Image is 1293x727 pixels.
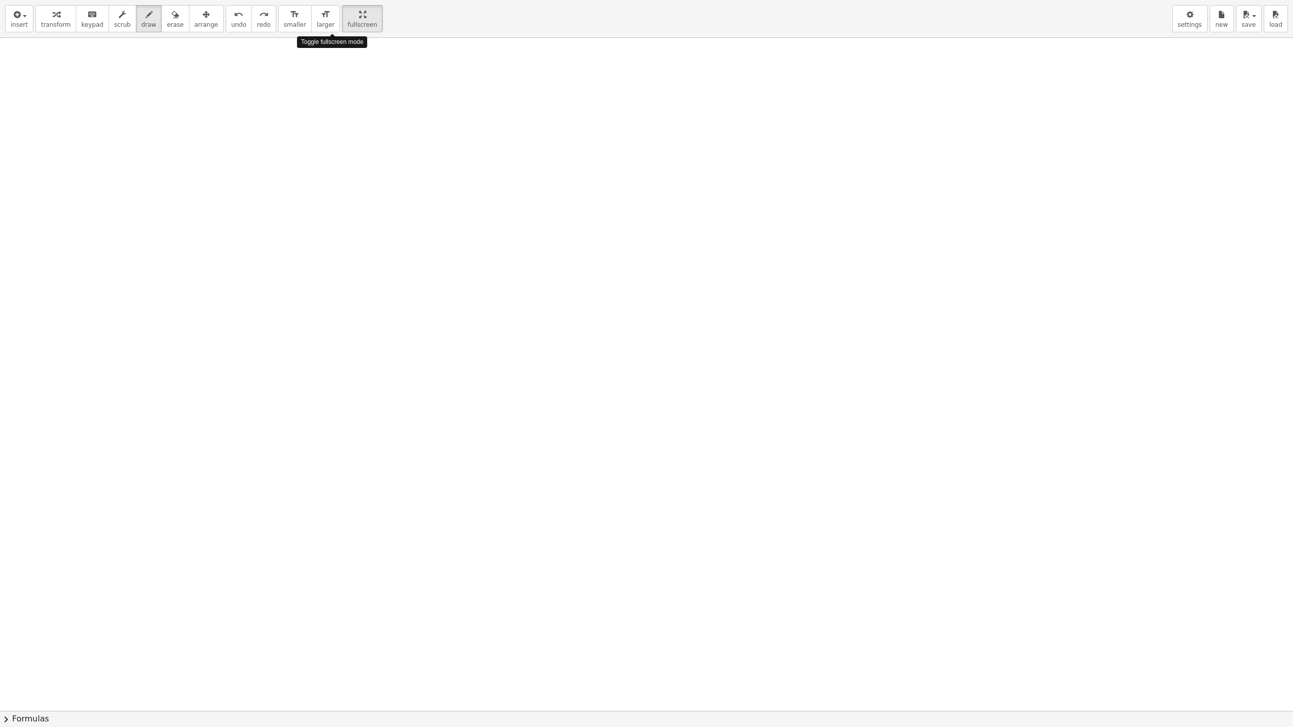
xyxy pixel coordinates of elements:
[226,5,252,32] button: undoundo
[321,9,330,21] i: format_size
[1264,5,1288,32] button: load
[278,5,312,32] button: format_sizesmaller
[5,5,33,32] button: insert
[11,21,28,28] span: insert
[342,5,382,32] button: fullscreen
[259,9,269,21] i: redo
[257,21,271,28] span: redo
[161,5,189,32] button: erase
[141,21,157,28] span: draw
[284,21,306,28] span: smaller
[1269,21,1282,28] span: load
[1210,5,1234,32] button: new
[194,21,218,28] span: arrange
[1236,5,1262,32] button: save
[347,21,377,28] span: fullscreen
[81,21,104,28] span: keypad
[41,21,71,28] span: transform
[231,21,246,28] span: undo
[87,9,97,21] i: keyboard
[234,9,243,21] i: undo
[1241,21,1256,28] span: save
[189,5,224,32] button: arrange
[290,9,300,21] i: format_size
[109,5,136,32] button: scrub
[114,21,131,28] span: scrub
[136,5,162,32] button: draw
[1215,21,1228,28] span: new
[167,21,183,28] span: erase
[317,21,334,28] span: larger
[1178,21,1202,28] span: settings
[297,36,367,48] div: Toggle fullscreen mode
[1172,5,1208,32] button: settings
[76,5,109,32] button: keyboardkeypad
[35,5,76,32] button: transform
[311,5,340,32] button: format_sizelarger
[252,5,276,32] button: redoredo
